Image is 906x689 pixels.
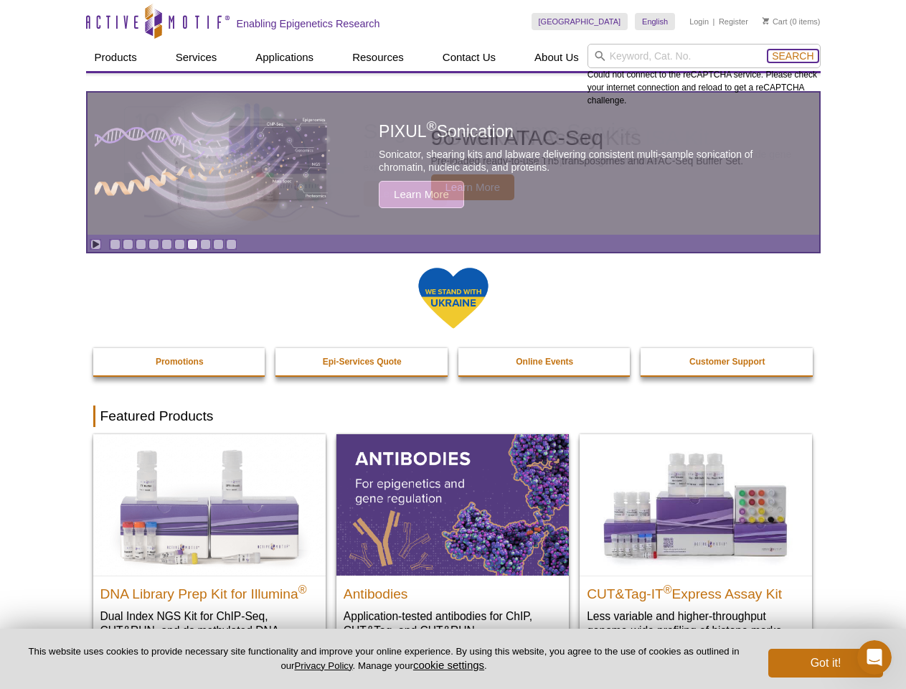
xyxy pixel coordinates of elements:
a: Applications [247,44,322,71]
h2: Enabling Epigenetics Research [237,17,380,30]
a: Online Events [458,348,632,375]
button: Search [768,50,818,62]
img: Your Cart [763,17,769,24]
h2: Antibodies [344,580,562,601]
sup: ® [664,583,672,595]
a: Cart [763,17,788,27]
button: Got it! [768,649,883,678]
img: CUT&Tag-IT® Express Assay Kit [580,434,812,575]
a: About Us [526,44,588,71]
li: | [713,13,715,30]
a: Epi-Services Quote [275,348,449,375]
a: CUT&Tag-IT® Express Assay Kit CUT&Tag-IT®Express Assay Kit Less variable and higher-throughput ge... [580,434,812,652]
h2: CUT&Tag-IT Express Assay Kit [587,580,805,601]
a: Go to slide 6 [174,239,185,250]
a: Go to slide 10 [226,239,237,250]
h2: DNA Library Prep Kit for Illumina [100,580,318,601]
a: Go to slide 3 [136,239,146,250]
a: All Antibodies Antibodies Application-tested antibodies for ChIP, CUT&Tag, and CUT&RUN. [336,434,569,652]
a: Customer Support [641,348,814,375]
strong: Online Events [516,357,573,367]
button: cookie settings [413,659,484,671]
a: PIXUL sonication PIXUL®Sonication Sonicator, shearing kits and labware delivering consistent mult... [88,93,819,235]
a: Go to slide 5 [161,239,172,250]
h2: Featured Products [93,406,813,427]
img: PIXUL sonication [95,92,331,235]
a: Toggle autoplay [90,239,101,250]
strong: Epi-Services Quote [323,357,402,367]
a: Go to slide 2 [123,239,133,250]
input: Keyword, Cat. No. [588,44,821,68]
sup: ® [298,583,307,595]
p: This website uses cookies to provide necessary site functionality and improve your online experie... [23,645,745,672]
img: DNA Library Prep Kit for Illumina [93,434,326,575]
img: All Antibodies [336,434,569,575]
a: Contact Us [434,44,504,71]
p: Dual Index NGS Kit for ChIP-Seq, CUT&RUN, and ds methylated DNA assays. [100,609,318,652]
a: Go to slide 1 [110,239,121,250]
a: DNA Library Prep Kit for Illumina DNA Library Prep Kit for Illumina® Dual Index NGS Kit for ChIP-... [93,434,326,666]
p: Less variable and higher-throughput genome-wide profiling of histone marks​. [587,609,805,638]
p: Sonicator, shearing kits and labware delivering consistent multi-sample sonication of chromatin, ... [379,148,786,174]
a: Register [719,17,748,27]
sup: ® [427,119,437,134]
a: Services [167,44,226,71]
a: [GEOGRAPHIC_DATA] [532,13,628,30]
a: Promotions [93,348,267,375]
p: Application-tested antibodies for ChIP, CUT&Tag, and CUT&RUN. [344,609,562,638]
a: Go to slide 8 [200,239,211,250]
span: Learn More [379,181,464,208]
span: PIXUL Sonication [379,122,514,141]
li: (0 items) [763,13,821,30]
a: Go to slide 7 [187,239,198,250]
a: English [635,13,675,30]
a: Go to slide 4 [148,239,159,250]
a: Products [86,44,146,71]
img: We Stand With Ukraine [417,266,489,330]
span: Search [772,50,813,62]
a: Login [689,17,709,27]
strong: Customer Support [689,357,765,367]
article: PIXUL Sonication [88,93,819,235]
strong: Promotions [156,357,204,367]
a: Go to slide 9 [213,239,224,250]
a: Privacy Policy [294,660,352,671]
iframe: Intercom live chat [857,640,892,675]
div: Could not connect to the reCAPTCHA service. Please check your internet connection and reload to g... [588,44,821,107]
a: Resources [344,44,412,71]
